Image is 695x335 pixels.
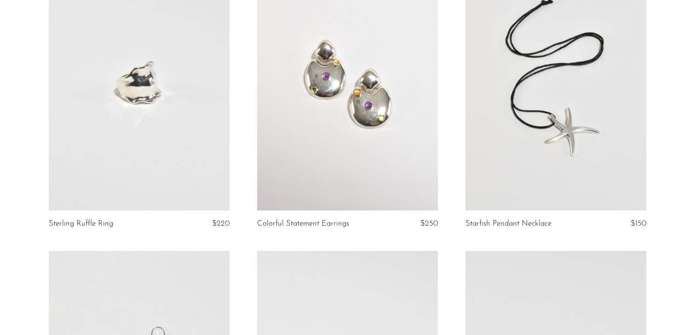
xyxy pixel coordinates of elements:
a: Sterling Ruffle Ring [49,220,113,228]
a: Colorful Statement Earrings [257,220,349,228]
span: $250 [420,220,438,227]
span: $150 [631,220,646,227]
a: Starfish Pendant Necklace [465,220,551,228]
span: $220 [212,220,230,227]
